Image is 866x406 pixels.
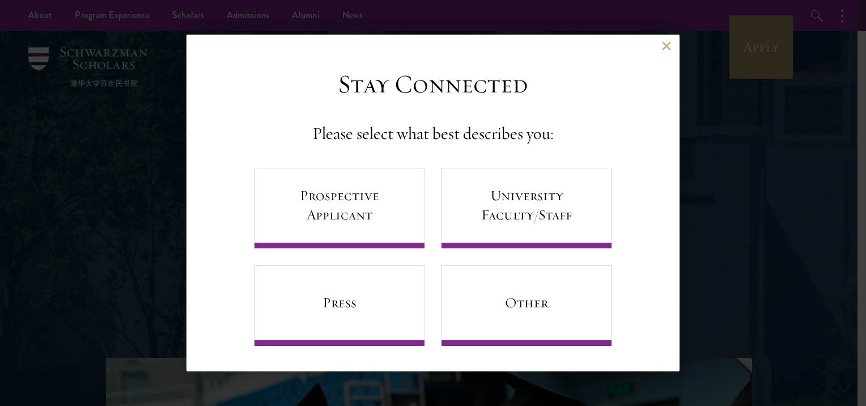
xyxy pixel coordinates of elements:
[312,122,554,145] h4: Please select what best describes you:
[442,168,612,248] a: University Faculty/Staff
[338,69,528,100] h3: Stay Connected
[442,265,612,346] a: Other
[254,168,424,248] a: Prospective Applicant
[254,265,424,346] a: Press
